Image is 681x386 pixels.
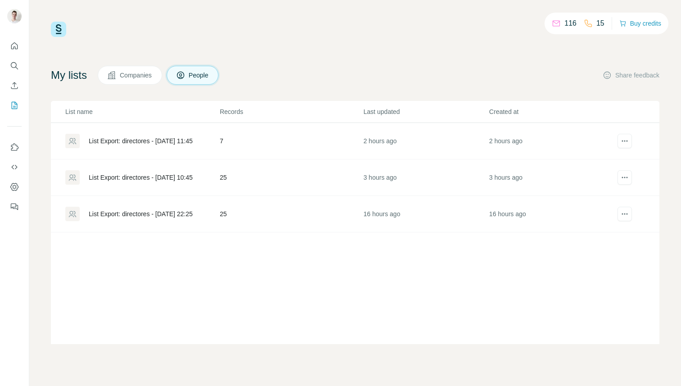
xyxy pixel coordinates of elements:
[363,107,488,116] p: Last updated
[89,136,193,145] div: List Export: directores - [DATE] 11:45
[489,196,614,232] td: 16 hours ago
[89,173,193,182] div: List Export: directores - [DATE] 10:45
[89,209,193,218] div: List Export: directores - [DATE] 22:25
[617,134,632,148] button: actions
[7,58,22,74] button: Search
[7,179,22,195] button: Dashboard
[219,196,363,232] td: 25
[7,159,22,175] button: Use Surfe API
[596,18,604,29] p: 15
[603,71,659,80] button: Share feedback
[489,159,614,196] td: 3 hours ago
[7,97,22,114] button: My lists
[220,107,363,116] p: Records
[619,17,661,30] button: Buy credits
[617,170,632,185] button: actions
[363,196,489,232] td: 16 hours ago
[7,199,22,215] button: Feedback
[219,159,363,196] td: 25
[7,77,22,94] button: Enrich CSV
[189,71,209,80] span: People
[617,207,632,221] button: actions
[564,18,577,29] p: 116
[489,123,614,159] td: 2 hours ago
[65,107,219,116] p: List name
[7,9,22,23] img: Avatar
[363,159,489,196] td: 3 hours ago
[51,68,87,82] h4: My lists
[219,123,363,159] td: 7
[51,22,66,37] img: Surfe Logo
[489,107,614,116] p: Created at
[7,38,22,54] button: Quick start
[363,123,489,159] td: 2 hours ago
[120,71,153,80] span: Companies
[7,139,22,155] button: Use Surfe on LinkedIn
